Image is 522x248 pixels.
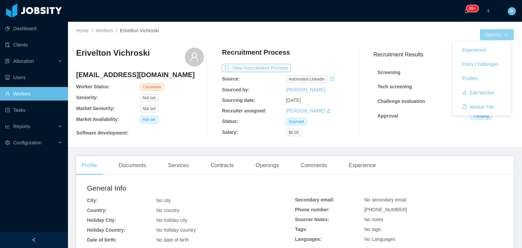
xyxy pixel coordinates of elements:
i: icon: line-chart [5,124,10,129]
i: icon: bell [464,8,469,13]
b: Secondary email: [295,197,334,202]
a: icon: auditClients [5,38,63,52]
b: Country: [87,208,107,213]
span: No city [156,198,171,203]
h4: Recruitment Process [222,48,290,57]
b: Recruiter assigned: [222,108,266,113]
b: Phone number: [295,207,330,212]
b: Seniority: [76,95,98,100]
span: Configuration [13,140,41,145]
span: [PHONE_NUMBER] [364,207,407,212]
span: Candidate [140,83,164,91]
strong: Tech screening [378,84,412,89]
b: Sourced by: [222,87,249,92]
span: / [91,28,93,33]
b: Status: [222,119,238,124]
a: icon: profileTasks [5,103,63,117]
span: No country [156,208,179,213]
button: Experience [457,45,491,55]
h3: Recruitment Results [373,50,514,59]
span: No holiday country [156,227,196,233]
div: No tags [364,226,503,233]
a: Extra Challenges [453,57,511,71]
span: No notes [364,217,383,222]
span: Not set [140,94,158,102]
h2: General Info [87,183,295,194]
b: Date of birth: [87,237,117,243]
h4: [EMAIL_ADDRESS][DOMAIN_NAME] [76,70,204,79]
span: P [510,7,513,15]
b: Salary: [222,129,238,135]
b: Software development : [76,130,128,136]
div: Comments [295,156,332,175]
button: icon: exportView Recruitment Process [222,64,291,72]
b: Market Availability: [76,117,119,122]
span: Allocation [13,58,34,64]
b: Holiday Country: [87,227,125,233]
b: Source: [222,76,240,82]
span: [DATE] [286,98,301,103]
a: icon: exportView Recruitment Process [222,65,291,71]
i: icon: edit [326,108,331,113]
b: Tags: [295,227,307,232]
div: Openings [250,156,284,175]
a: icon: robotUsers [5,71,63,84]
a: [PERSON_NAME] [286,108,325,113]
div: Profile [76,156,102,175]
span: automated linkedin [286,75,327,83]
span: No holiday city [156,217,187,223]
button: Optionsicon: down [480,29,514,40]
div: Contracts [205,156,239,175]
span: $0.00 [286,129,301,136]
sup: 1721 [466,5,478,12]
i: icon: plus [486,8,491,13]
i: icon: user [190,52,199,61]
span: / [116,28,117,33]
a: [PERSON_NAME] [286,87,325,92]
button: Extra Challenges [457,59,504,70]
button: icon: editEdit Worker [457,87,500,98]
b: Holiday City: [87,217,116,223]
span: No secondary email [364,197,406,202]
b: Worker Status: [76,84,110,89]
strong: Challenge evaluation [378,99,425,104]
b: Sourcer Notes: [295,217,329,222]
a: Profiles [453,71,511,86]
b: Sourcing date: [222,98,255,103]
div: Documents [113,156,152,175]
strong: Screening [378,70,401,75]
b: Languages: [295,236,322,242]
a: icon: userWorkers [5,87,63,101]
span: No date of birth [156,237,189,243]
span: Sourced [286,118,307,125]
span: Erivelton Vichroski [120,28,159,33]
div: Services [162,156,194,175]
div: Experience [343,156,381,175]
a: Home [76,28,89,33]
span: Not set [140,105,158,112]
span: Reports [13,124,30,129]
a: icon: editEdit Worker [453,86,511,100]
b: City: [87,198,98,203]
i: icon: history [330,76,335,81]
button: icon: fileWorker File [457,102,499,112]
strong: Approval [378,113,398,119]
b: Market Seniority: [76,106,115,111]
i: icon: solution [5,59,10,64]
h3: Erivelton Vichroski [76,48,150,58]
span: Not set [140,116,158,123]
a: Workers [95,28,113,33]
button: Profiles [457,73,484,84]
span: No Languages [364,236,395,242]
a: Experience [453,43,511,57]
a: icon: fileWorker File [453,100,511,114]
a: icon: pie-chartDashboard [5,22,63,35]
i: icon: setting [5,140,10,145]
